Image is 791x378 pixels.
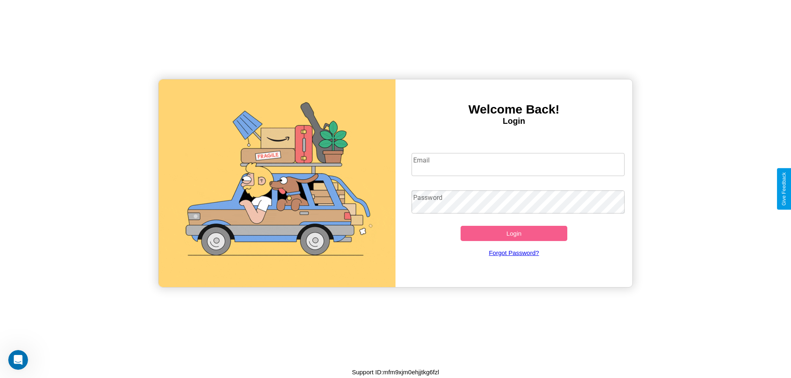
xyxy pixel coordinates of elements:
[352,366,439,378] p: Support ID: mfm9xjm0ehjjtkg6fzl
[159,79,395,287] img: gif
[395,116,632,126] h4: Login
[461,226,567,241] button: Login
[781,172,787,206] div: Give Feedback
[8,350,28,370] iframe: Intercom live chat
[395,102,632,116] h3: Welcome Back!
[407,241,621,264] a: Forgot Password?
